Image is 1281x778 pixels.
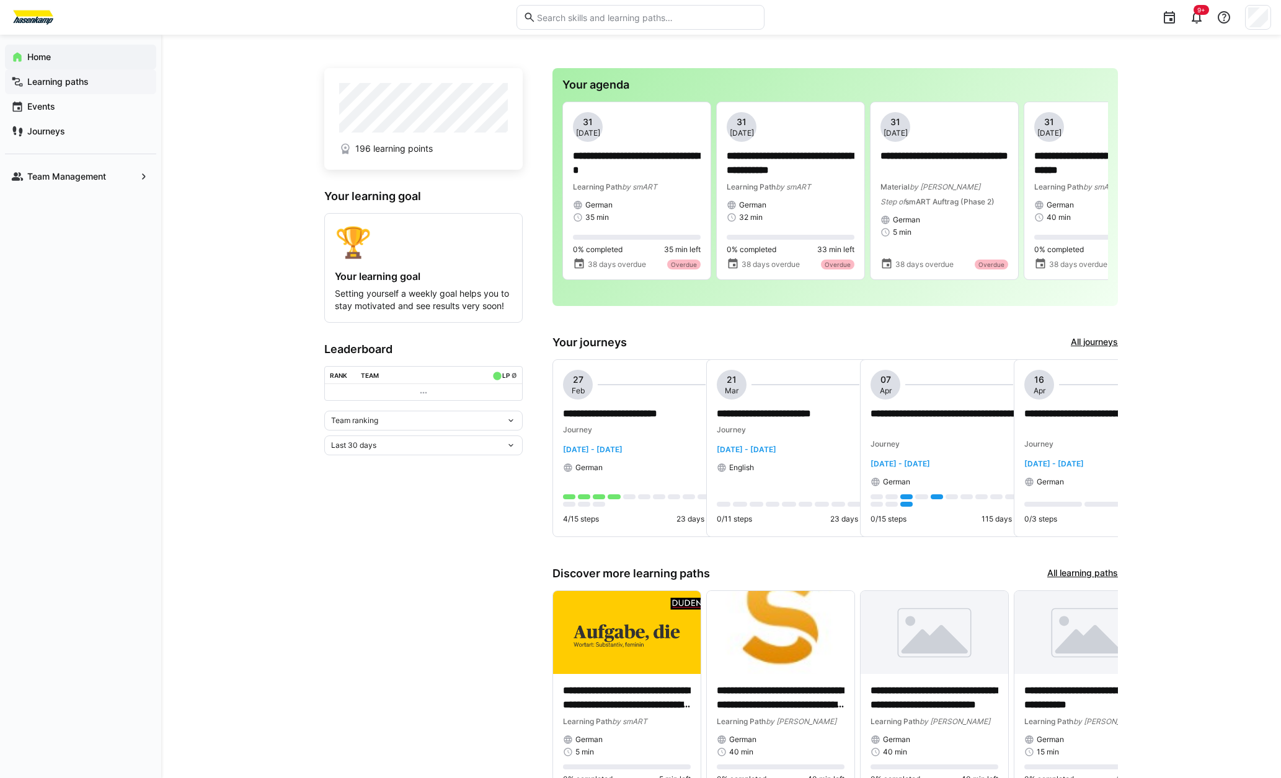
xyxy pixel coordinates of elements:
[717,717,766,726] span: Learning Path
[575,463,603,473] span: German
[717,445,776,454] span: [DATE] - [DATE]
[883,747,907,757] span: 40 min
[355,142,433,155] span: 196 learning points
[552,336,627,349] h3: Your journeys
[729,747,753,757] span: 40 min
[893,215,920,225] span: German
[1037,128,1062,138] span: [DATE]
[331,440,376,450] span: Last 30 days
[884,128,908,138] span: [DATE]
[861,591,1008,674] img: image
[622,182,657,191] span: by smART
[1024,717,1073,726] span: Learning Path
[727,245,776,255] span: 0% completed
[729,735,756,745] span: German
[1034,182,1083,191] span: Learning Path
[335,270,512,282] h4: Your learning goal
[1024,439,1053,448] span: Journey
[739,212,763,222] span: 32 min
[563,717,612,726] span: Learning Path
[573,245,623,255] span: 0% completed
[1024,459,1084,468] span: [DATE] - [DATE]
[563,514,599,524] p: 4/15 steps
[975,260,1008,269] div: Overdue
[890,116,900,128] span: 31
[1047,567,1118,580] a: All learning paths
[707,591,854,674] img: image
[1024,514,1057,524] p: 0/3 steps
[920,717,990,726] span: by [PERSON_NAME]
[331,416,378,426] span: Team ranking
[585,200,613,210] span: German
[330,372,347,379] div: Rank
[676,514,740,524] p: 23 days remaining
[512,369,517,380] a: ø
[335,287,512,312] p: Setting yourself a weekly goal helps you to stay motivated and see results very soon!
[536,12,758,23] input: Search skills and learning paths…
[1044,116,1054,128] span: 31
[883,735,910,745] span: German
[1047,212,1071,222] span: 40 min
[562,78,1108,92] h3: Your agenda
[895,260,954,269] span: 38 days overdue
[893,227,911,237] span: 5 min
[1037,747,1059,757] span: 15 min
[1071,336,1118,349] a: All journeys
[871,514,906,524] p: 0/15 steps
[1073,717,1144,726] span: by [PERSON_NAME]
[737,116,747,128] span: 31
[742,260,800,269] span: 38 days overdue
[910,182,980,191] span: by [PERSON_NAME]
[871,717,920,726] span: Learning Path
[729,463,754,473] span: English
[667,260,701,269] div: Overdue
[905,197,995,206] span: smART Auftrag (Phase 2)
[817,245,854,255] span: 33 min left
[573,182,622,191] span: Learning Path
[1014,591,1162,674] img: image
[1034,374,1044,386] span: 16
[1037,735,1064,745] span: German
[880,197,905,206] span: Step of
[766,717,836,726] span: by [PERSON_NAME]
[576,128,600,138] span: [DATE]
[572,386,585,396] span: Feb
[871,439,900,448] span: Journey
[552,567,710,580] h3: Discover more learning paths
[739,200,766,210] span: German
[717,514,752,524] p: 0/11 steps
[830,514,894,524] p: 23 days remaining
[324,190,523,203] h3: Your learning goal
[588,260,646,269] span: 38 days overdue
[583,116,593,128] span: 31
[880,182,910,191] span: Material
[612,717,647,726] span: by smART
[776,182,811,191] span: by smART
[563,445,623,454] span: [DATE] - [DATE]
[1083,182,1119,191] span: by smART
[880,386,892,396] span: Apr
[573,374,583,386] span: 27
[871,459,930,468] span: [DATE] - [DATE]
[563,425,592,434] span: Journey
[575,747,594,757] span: 5 min
[883,477,910,487] span: German
[335,224,512,260] div: 🏆
[730,128,754,138] span: [DATE]
[1034,245,1084,255] span: 0% completed
[880,374,891,386] span: 07
[553,591,701,674] img: image
[717,425,746,434] span: Journey
[502,372,510,379] div: LP
[1034,386,1045,396] span: Apr
[1047,200,1074,210] span: German
[361,372,379,379] div: Team
[324,343,523,356] h3: Leaderboard
[727,374,737,386] span: 21
[725,386,738,396] span: Mar
[982,514,1048,524] p: 115 days remaining
[1197,6,1205,14] span: 9+
[1037,477,1064,487] span: German
[1049,260,1107,269] span: 38 days overdue
[821,260,854,269] div: Overdue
